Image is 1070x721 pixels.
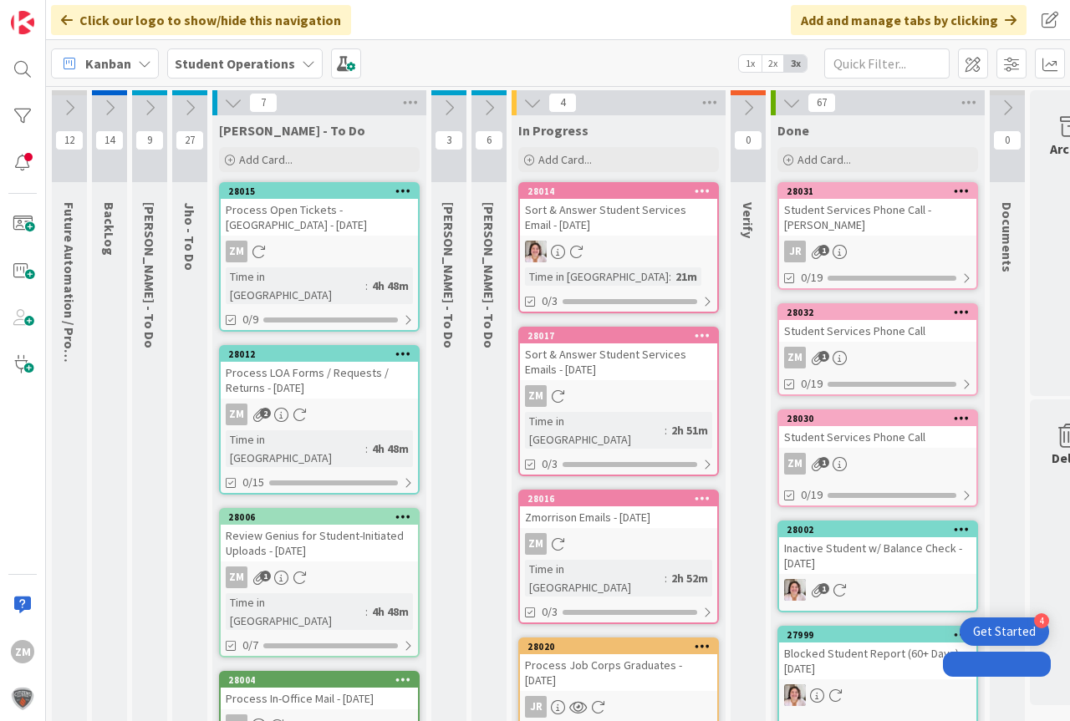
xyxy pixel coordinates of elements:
span: Add Card... [538,152,592,167]
div: Zmorrison Emails - [DATE] [520,506,717,528]
span: 7 [249,93,278,113]
span: Eric - To Do [441,202,457,348]
div: 4h 48m [368,277,413,295]
div: ZM [784,347,806,368]
div: 28032 [779,305,976,320]
a: 28015Process Open Tickets - [GEOGRAPHIC_DATA] - [DATE]ZMTime in [GEOGRAPHIC_DATA]:4h 48m0/9 [219,182,420,332]
div: 28017 [520,328,717,343]
div: Process Open Tickets - [GEOGRAPHIC_DATA] - [DATE] [221,199,418,236]
img: Visit kanbanzone.com [11,11,34,34]
a: 28030Student Services Phone CallZM0/19 [777,409,978,507]
span: 3x [784,55,807,72]
img: avatar [11,687,34,710]
div: ZM [226,404,247,425]
div: ZM [221,241,418,262]
div: ZM [779,347,976,368]
div: 28030Student Services Phone Call [779,411,976,448]
div: 2h 51m [667,421,712,439]
div: ZM [221,566,418,588]
div: 28014Sort & Answer Student Services Email - [DATE] [520,184,717,236]
a: 28014Sort & Answer Student Services Email - [DATE]EWTime in [GEOGRAPHIC_DATA]:21m0/3 [518,182,719,313]
div: 4 [1034,613,1049,628]
span: : [365,439,368,458]
div: 28020 [527,641,717,652]
span: : [665,421,667,439]
div: JR [520,696,717,718]
span: 0/7 [242,637,258,654]
span: 0 [734,130,762,150]
div: ZM [784,453,806,475]
div: 28020Process Job Corps Graduates - [DATE] [520,639,717,691]
span: 2 [260,408,271,419]
div: 28006 [221,510,418,525]
div: EW [779,684,976,706]
div: 27999 [779,627,976,642]
div: Time in [GEOGRAPHIC_DATA] [525,560,665,597]
div: Process Job Corps Graduates - [DATE] [520,654,717,691]
div: 28002 [779,522,976,537]
span: Jho - To Do [181,202,198,271]
div: Blocked Student Report (60+ Days) - [DATE] [779,642,976,679]
div: EW [779,579,976,601]
img: EW [784,684,806,706]
div: 27999Blocked Student Report (60+ Days) - [DATE] [779,627,976,679]
div: Time in [GEOGRAPHIC_DATA] [226,593,365,630]
img: EW [784,579,806,601]
b: Student Operations [175,55,295,72]
div: 2h 52m [667,569,712,587]
span: 27 [176,130,204,150]
span: 14 [95,130,124,150]
div: 28006 [228,511,418,523]
div: 28015 [221,184,418,199]
div: Student Services Phone Call [779,320,976,342]
span: Documents [999,202,1016,272]
div: 28006Review Genius for Student-Initiated Uploads - [DATE] [221,510,418,561]
div: 28016Zmorrison Emails - [DATE] [520,491,717,528]
span: Add Card... [797,152,851,167]
div: 28016 [520,491,717,506]
span: 4 [548,93,577,113]
span: 0 [993,130,1022,150]
div: Inactive Student w/ Balance Check - [DATE] [779,537,976,574]
span: 9 [135,130,164,150]
span: 67 [808,93,836,113]
div: 28002 [787,524,976,536]
span: Future Automation / Process Building [61,202,78,429]
div: 28012 [221,347,418,362]
a: 28031Student Services Phone Call - [PERSON_NAME]JR0/19 [777,182,978,290]
div: ZM [226,566,247,588]
div: 28020 [520,639,717,654]
div: Process In-Office Mail - [DATE] [221,688,418,709]
div: Time in [GEOGRAPHIC_DATA] [226,430,365,467]
div: 28012Process LOA Forms / Requests / Returns - [DATE] [221,347,418,399]
div: Open Get Started checklist, remaining modules: 4 [960,617,1049,646]
div: ZM [520,385,717,407]
a: 28017Sort & Answer Student Services Emails - [DATE]ZMTime in [GEOGRAPHIC_DATA]:2h 51m0/3 [518,327,719,476]
a: 28032Student Services Phone CallZM0/19 [777,303,978,396]
span: 1 [818,245,829,256]
div: 28031 [779,184,976,199]
div: ZM [525,533,547,555]
div: 28014 [520,184,717,199]
span: Kanban [85,53,131,74]
span: In Progress [518,122,588,139]
span: 0/3 [542,292,558,310]
span: : [665,569,667,587]
span: 0/3 [542,603,558,621]
div: 28032Student Services Phone Call [779,305,976,342]
span: Done [777,122,809,139]
a: 28012Process LOA Forms / Requests / Returns - [DATE]ZMTime in [GEOGRAPHIC_DATA]:4h 48m0/15 [219,345,420,495]
span: 1x [739,55,762,72]
div: Student Services Phone Call - [PERSON_NAME] [779,199,976,236]
span: 1 [818,583,829,594]
div: 28031Student Services Phone Call - [PERSON_NAME] [779,184,976,236]
span: 0/19 [801,375,823,393]
div: Add and manage tabs by clicking [791,5,1027,35]
div: JR [784,241,806,262]
div: 4h 48m [368,439,413,458]
div: JR [525,696,547,718]
span: : [365,277,368,295]
div: ZM [520,533,717,555]
div: 28002Inactive Student w/ Balance Check - [DATE] [779,522,976,574]
div: 28015Process Open Tickets - [GEOGRAPHIC_DATA] - [DATE] [221,184,418,236]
